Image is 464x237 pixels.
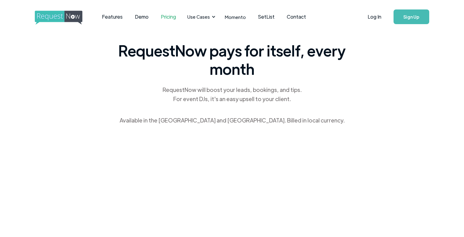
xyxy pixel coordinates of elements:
a: Demo [129,7,155,26]
a: Momento [219,8,252,26]
a: Features [96,7,129,26]
div: Available in the [GEOGRAPHIC_DATA] and [GEOGRAPHIC_DATA]. Billed in local currency. [120,116,345,125]
a: home [35,11,81,23]
a: Contact [281,7,312,26]
a: Sign Up [394,9,429,24]
div: RequestNow will boost your leads, bookings, and tips. For event DJs, it's an easy upsell to your ... [162,85,302,104]
a: Pricing [155,7,182,26]
div: Use Cases [184,7,217,26]
span: RequestNow pays for itself, every month [116,41,348,78]
div: Use Cases [187,13,210,20]
a: SetList [252,7,281,26]
img: requestnow logo [35,11,94,25]
a: Log In [361,6,387,27]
